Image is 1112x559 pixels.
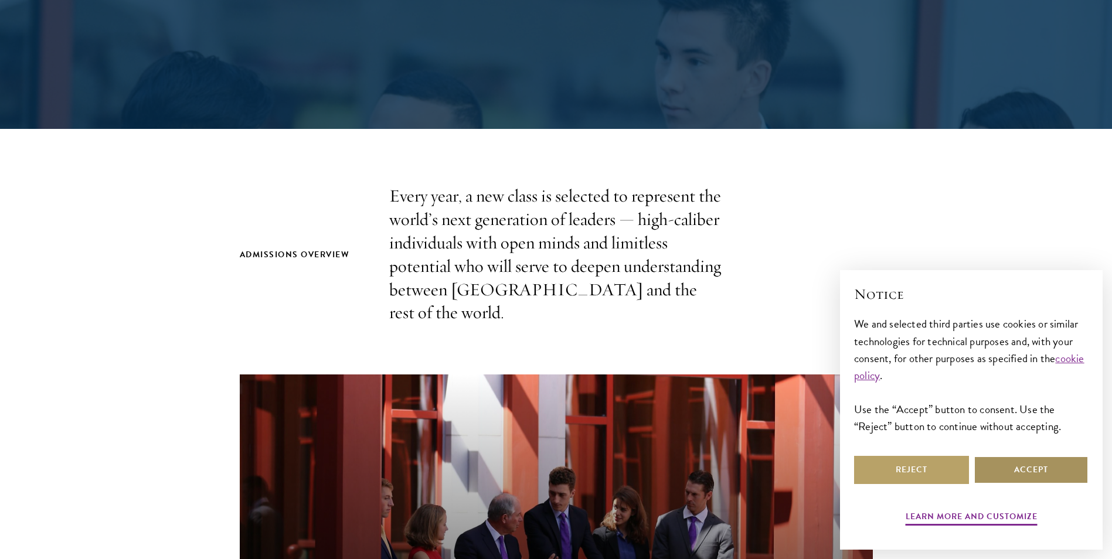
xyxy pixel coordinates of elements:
button: Accept [974,456,1089,484]
p: Every year, a new class is selected to represent the world’s next generation of leaders — high-ca... [389,185,723,325]
div: We and selected third parties use cookies or similar technologies for technical purposes and, wit... [854,315,1089,434]
a: cookie policy [854,350,1084,384]
button: Reject [854,456,969,484]
h2: Admissions Overview [240,247,366,262]
h2: Notice [854,284,1089,304]
button: Learn more and customize [906,509,1038,527]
